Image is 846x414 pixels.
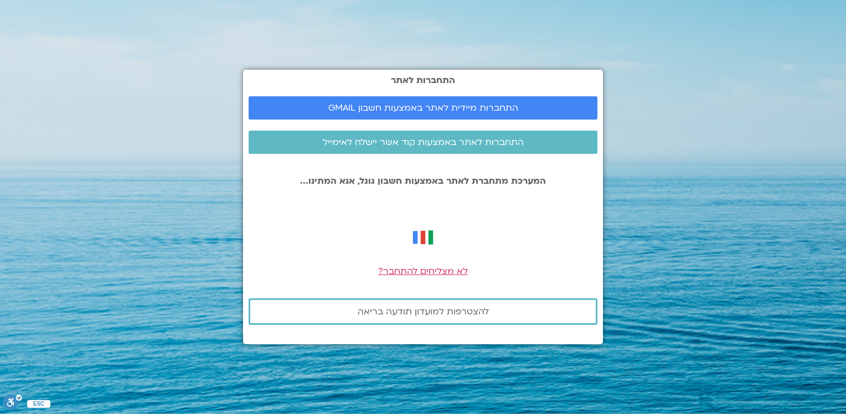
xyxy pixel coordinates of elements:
p: המערכת מתחברת לאתר באמצעות חשבון גוגל, אנא המתינו... [249,176,597,186]
h2: התחברות לאתר [249,75,597,85]
a: להצטרפות למועדון תודעה בריאה [249,298,597,325]
a: לא מצליחים להתחבר? [378,265,468,277]
a: התחברות לאתר באמצעות קוד אשר יישלח לאימייל [249,131,597,154]
a: התחברות מיידית לאתר באמצעות חשבון GMAIL [249,96,597,120]
span: התחברות מיידית לאתר באמצעות חשבון GMAIL [328,103,518,113]
span: התחברות לאתר באמצעות קוד אשר יישלח לאימייל [323,137,524,147]
span: להצטרפות למועדון תודעה בריאה [358,307,489,317]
